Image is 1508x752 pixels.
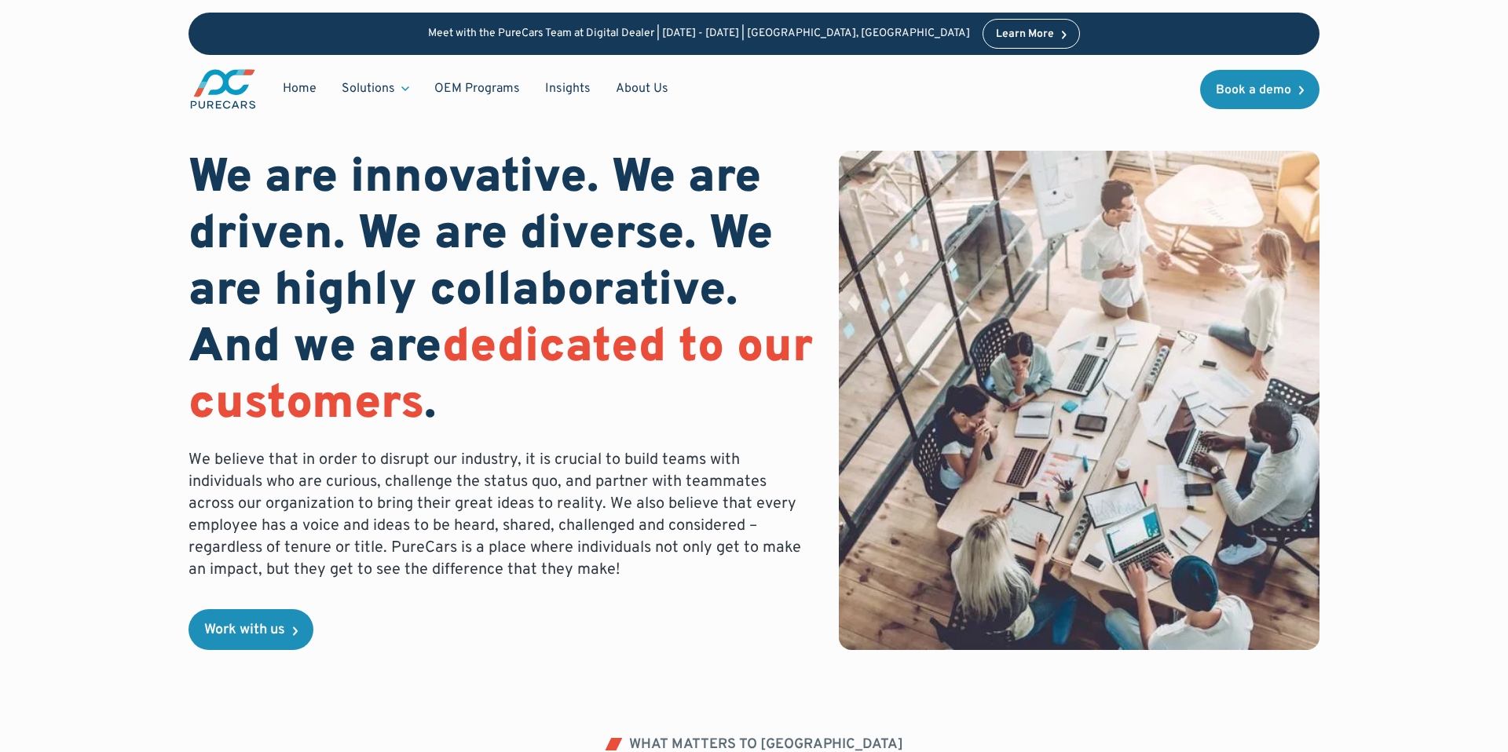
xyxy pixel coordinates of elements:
a: Work with us [188,609,313,650]
a: Book a demo [1200,70,1319,109]
img: bird eye view of a team working together [839,151,1319,650]
a: Insights [533,74,603,104]
a: About Us [603,74,681,104]
div: WHAT MATTERS TO [GEOGRAPHIC_DATA] [629,738,903,752]
a: Learn More [983,19,1080,49]
div: Work with us [204,623,285,637]
p: We believe that in order to disrupt our industry, it is crucial to build teams with individuals w... [188,449,814,581]
span: dedicated to our customers [188,319,813,435]
div: Solutions [329,74,422,104]
div: Learn More [996,29,1054,40]
a: main [188,68,258,111]
div: Book a demo [1216,84,1291,97]
div: Solutions [342,80,395,97]
a: Home [270,74,329,104]
p: Meet with the PureCars Team at Digital Dealer | [DATE] - [DATE] | [GEOGRAPHIC_DATA], [GEOGRAPHIC_... [428,27,970,41]
img: purecars logo [188,68,258,111]
h1: We are innovative. We are driven. We are diverse. We are highly collaborative. And we are . [188,151,814,433]
a: OEM Programs [422,74,533,104]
